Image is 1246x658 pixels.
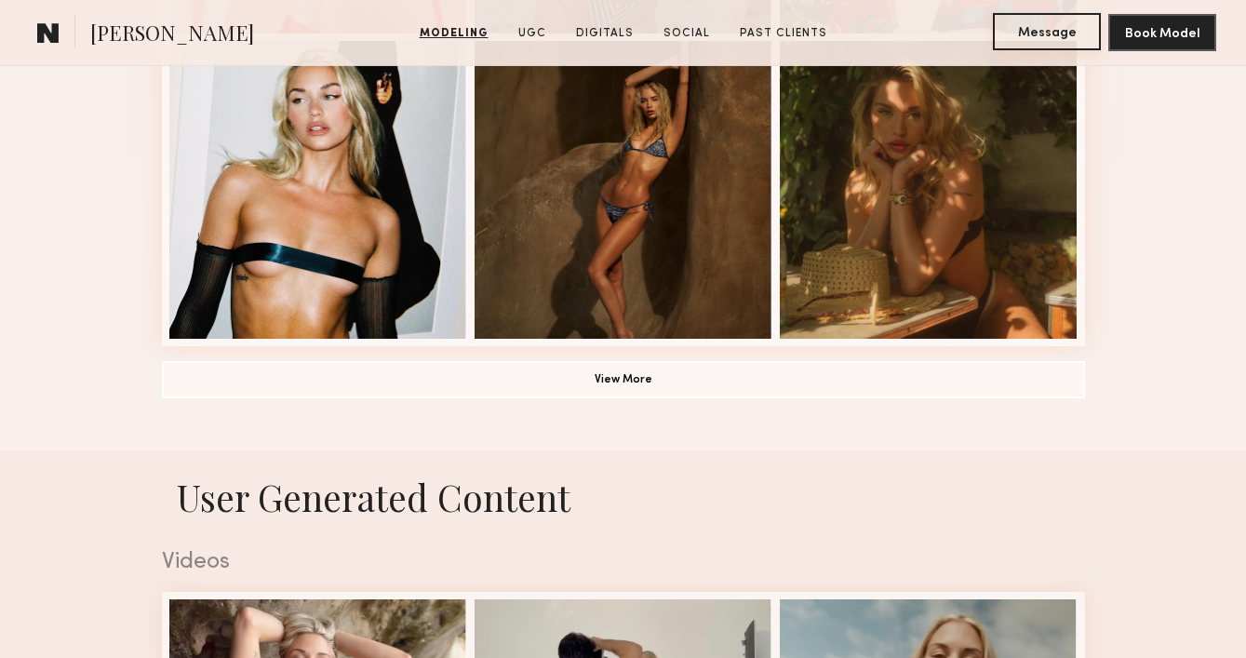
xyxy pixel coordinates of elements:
span: [PERSON_NAME] [90,19,254,51]
a: Past Clients [732,25,835,42]
h1: User Generated Content [147,473,1100,521]
a: Book Model [1108,24,1216,40]
a: Social [656,25,717,42]
a: UGC [511,25,554,42]
button: Message [993,13,1101,50]
button: Book Model [1108,14,1216,51]
div: Videos [162,551,1085,574]
button: View More [162,361,1085,398]
a: Digitals [569,25,641,42]
a: Modeling [412,25,496,42]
